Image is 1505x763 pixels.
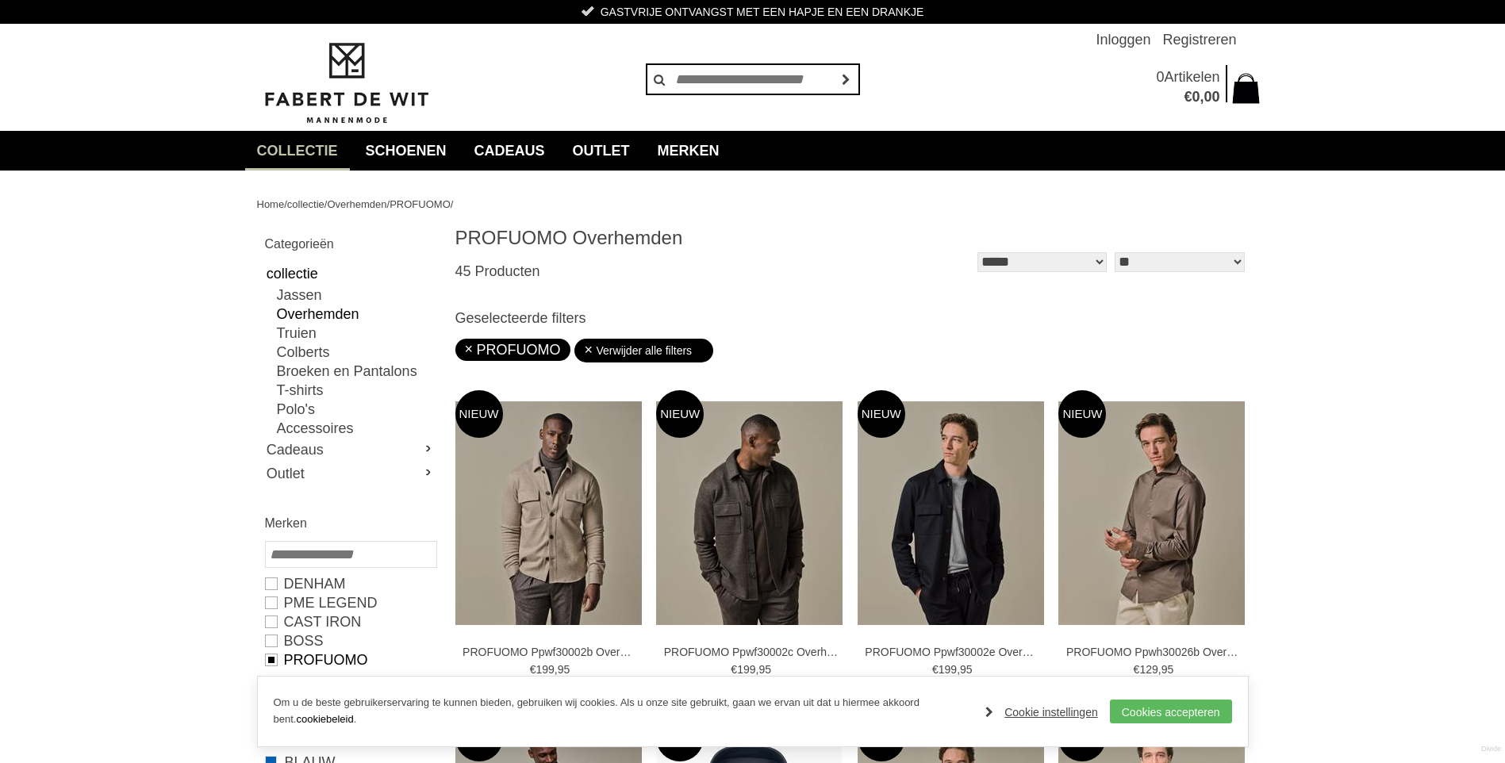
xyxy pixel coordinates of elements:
[257,198,285,210] a: Home
[1134,663,1140,676] span: €
[1139,663,1158,676] span: 129
[1158,663,1161,676] span: ,
[1161,663,1174,676] span: 95
[245,131,350,171] a: collectie
[584,339,705,362] a: Verwijder alle filters
[387,198,390,210] span: /
[296,713,353,725] a: cookiebeleid
[664,645,839,659] a: PROFUOMO Ppwf30002c Overhemden
[277,362,436,381] a: Broeken en Pantalons
[390,198,451,210] a: PROFUOMO
[265,234,436,254] h2: Categorieën
[558,663,570,676] span: 95
[265,513,436,533] h2: Merken
[1066,645,1241,659] a: PROFUOMO Ppwh30026b Overhemden
[731,663,737,676] span: €
[1192,89,1200,105] span: 0
[455,401,642,625] img: PROFUOMO Ppwf30002b Overhemden
[561,131,642,171] a: Outlet
[265,462,436,485] a: Outlet
[265,438,436,462] a: Cadeaus
[327,198,386,210] a: Overhemden
[536,663,554,676] span: 199
[1204,89,1219,105] span: 00
[274,695,970,728] p: Om u de beste gebruikerservaring te kunnen bieden, gebruiken wij cookies. Als u onze site gebruik...
[530,663,536,676] span: €
[451,198,454,210] span: /
[1156,69,1164,85] span: 0
[737,663,755,676] span: 199
[858,401,1044,625] img: PROFUOMO Ppwf30002e Overhemden
[1162,24,1236,56] a: Registreren
[354,131,459,171] a: Schoenen
[257,40,436,126] img: Fabert de Wit
[1058,401,1245,625] img: PROFUOMO Ppwh30026b Overhemden
[1184,89,1192,105] span: €
[865,645,1039,659] a: PROFUOMO Ppwf30002e Overhemden
[656,401,843,625] img: PROFUOMO Ppwf30002c Overhemden
[755,663,758,676] span: ,
[463,131,557,171] a: Cadeaus
[1096,24,1150,56] a: Inloggen
[957,663,960,676] span: ,
[455,226,852,250] h1: PROFUOMO Overhemden
[265,650,436,669] a: PROFUOMO
[265,262,436,286] a: collectie
[646,131,731,171] a: Merken
[1110,700,1232,723] a: Cookies accepteren
[324,198,328,210] span: /
[1481,739,1501,759] a: Divide
[932,663,939,676] span: €
[277,343,436,362] a: Colberts
[455,309,1249,327] h3: Geselecteerde filters
[277,381,436,400] a: T-shirts
[277,324,436,343] a: Truien
[265,574,436,593] a: DENHAM
[265,593,436,612] a: PME LEGEND
[939,663,957,676] span: 199
[455,263,540,279] span: 45 Producten
[463,645,637,659] a: PROFUOMO Ppwf30002b Overhemden
[284,198,287,210] span: /
[287,198,324,210] a: collectie
[277,305,436,324] a: Overhemden
[555,663,558,676] span: ,
[277,419,436,438] a: Accessoires
[277,400,436,419] a: Polo's
[265,631,436,650] a: BOSS
[758,663,771,676] span: 95
[1164,69,1219,85] span: Artikelen
[265,612,436,631] a: CAST IRON
[465,342,561,358] a: PROFUOMO
[985,700,1098,724] a: Cookie instellingen
[960,663,973,676] span: 95
[277,286,436,305] a: Jassen
[1200,89,1204,105] span: ,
